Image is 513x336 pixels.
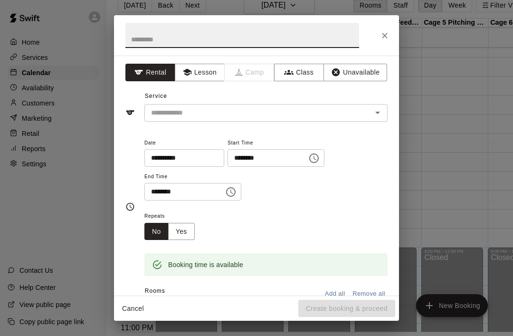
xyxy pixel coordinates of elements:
[304,149,323,168] button: Choose time, selected time is 5:00 PM
[320,287,350,301] button: Add all
[145,93,167,99] span: Service
[376,27,393,44] button: Close
[144,137,224,150] span: Date
[228,137,324,150] span: Start Time
[118,300,148,317] button: Cancel
[125,202,135,211] svg: Timing
[221,182,240,202] button: Choose time, selected time is 7:00 PM
[144,223,195,240] div: outlined button group
[350,287,388,301] button: Remove all
[144,210,202,223] span: Repeats
[125,64,175,81] button: Rental
[145,288,165,294] span: Rooms
[144,223,169,240] button: No
[144,149,218,167] input: Choose date, selected date is Oct 17, 2025
[125,108,135,117] svg: Service
[371,106,384,119] button: Open
[274,64,324,81] button: Class
[168,223,195,240] button: Yes
[225,64,275,81] span: Camps can only be created in the Services page
[323,64,387,81] button: Unavailable
[144,171,241,183] span: End Time
[175,64,225,81] button: Lesson
[168,256,243,273] div: Booking time is available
